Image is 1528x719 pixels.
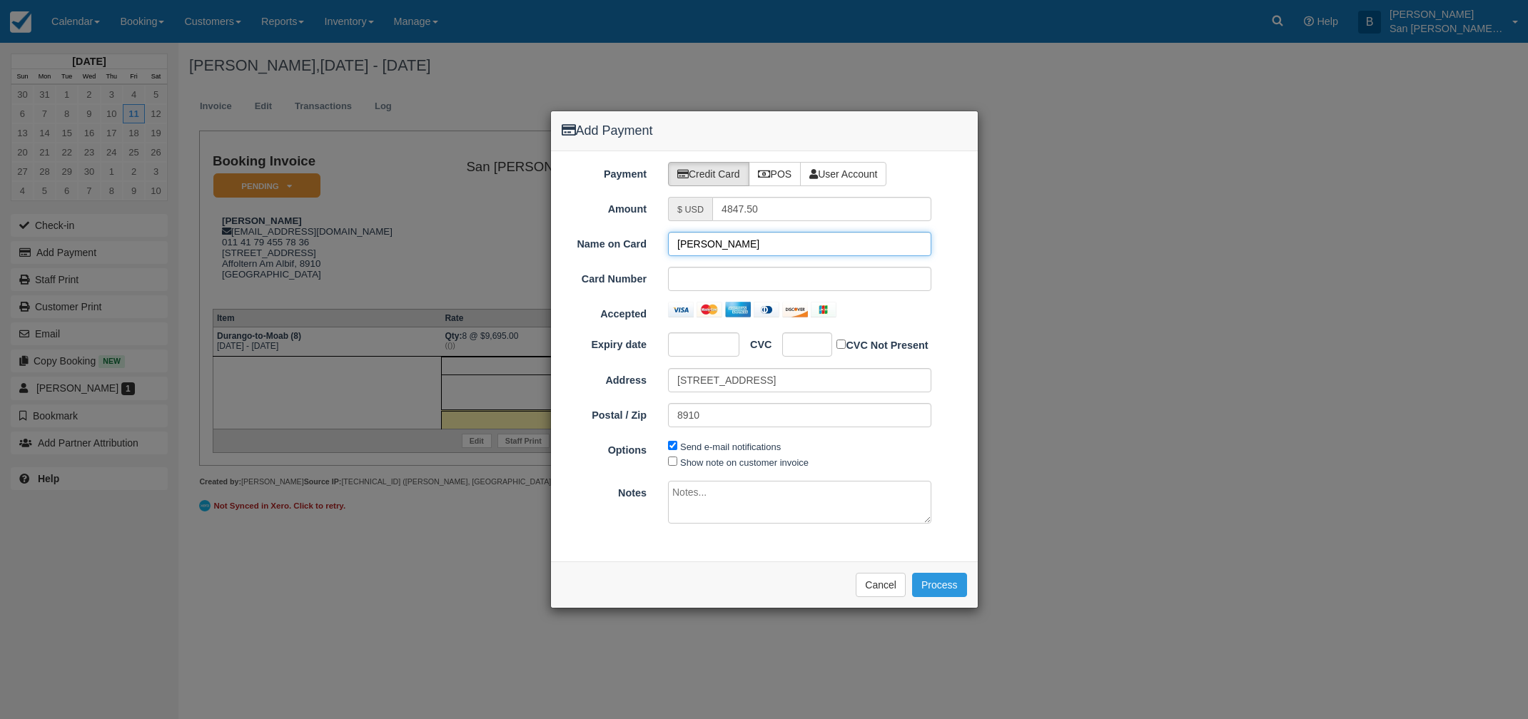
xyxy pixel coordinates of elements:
[836,337,928,353] label: CVC Not Present
[712,197,931,221] input: Valid amount required.
[677,272,922,286] iframe: To enrich screen reader interactions, please activate Accessibility in Grammarly extension settings
[551,368,658,388] label: Address
[551,481,658,501] label: Notes
[836,340,846,349] input: CVC Not Present
[551,162,658,182] label: Payment
[912,573,967,597] button: Process
[562,122,967,141] h4: Add Payment
[551,267,658,287] label: Card Number
[749,162,801,186] label: POS
[551,302,658,322] label: Accepted
[791,337,814,352] iframe: Secure CVC input frame
[800,162,886,186] label: User Account
[668,162,749,186] label: Credit Card
[551,197,658,217] label: Amount
[677,205,704,215] small: $ USD
[677,337,719,352] iframe: To enrich screen reader interactions, please activate Accessibility in Grammarly extension settings
[856,573,906,597] button: Cancel
[551,332,658,352] label: Expiry date
[551,403,658,423] label: Postal / Zip
[680,457,809,468] label: Show note on customer invoice
[739,332,771,352] label: CVC
[551,232,658,252] label: Name on Card
[680,442,781,452] label: Send e-mail notifications
[551,438,658,458] label: Options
